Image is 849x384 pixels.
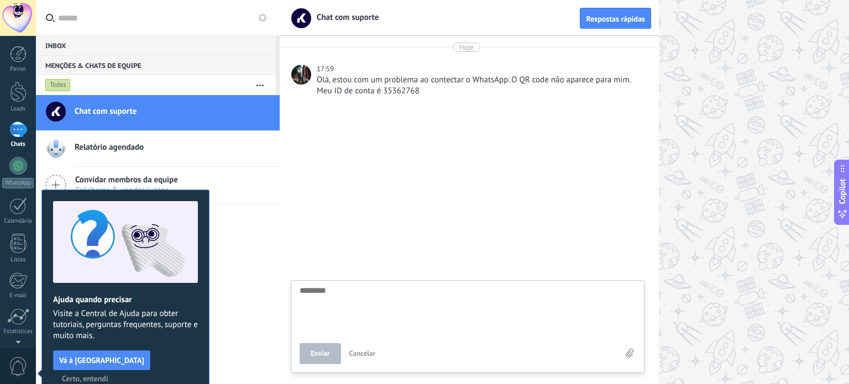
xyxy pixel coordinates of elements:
[349,349,376,358] span: Cancelar
[53,308,198,341] span: Visite a Central de Ajuda para obter tutoriais, perguntas frequentes, suporte e muito mais.
[580,8,651,29] button: Respostas rápidas
[36,35,276,55] div: Inbox
[36,131,280,166] a: Relatório agendado
[75,106,137,117] span: Chat com suporte
[53,294,198,305] h2: Ajuda quando precisar
[837,178,848,204] span: Copilot
[75,185,178,196] span: Colaborar & vender juntos
[59,356,144,364] span: Vá à [GEOGRAPHIC_DATA]
[36,95,280,130] a: Chat com suporte
[53,350,150,370] button: Vá à [GEOGRAPHIC_DATA]
[311,350,330,357] span: Enviar
[2,292,34,299] div: E-mail
[45,78,71,92] div: Todos
[317,64,336,75] div: 17:59
[2,256,34,264] div: Listas
[75,175,178,185] span: Convidar membros da equipe
[310,12,379,23] span: Chat com suporte
[36,55,276,75] div: Menções & Chats de equipe
[2,106,34,113] div: Leads
[248,75,272,95] button: Mais
[317,75,642,97] div: Olá, estou com um problema ao contectar o WhatsApp. O QR code não aparece para mim. Meu ID de con...
[2,141,34,148] div: Chats
[459,43,474,52] div: Hoje
[2,178,34,188] div: WhatsApp
[2,218,34,225] div: Calendário
[2,66,34,73] div: Painel
[75,142,144,153] span: Relatório agendado
[586,15,645,23] span: Respostas rápidas
[300,343,341,364] button: Enviar
[345,343,380,364] button: Cancelar
[62,375,108,382] span: Certo, entendi
[2,328,34,335] div: Estatísticas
